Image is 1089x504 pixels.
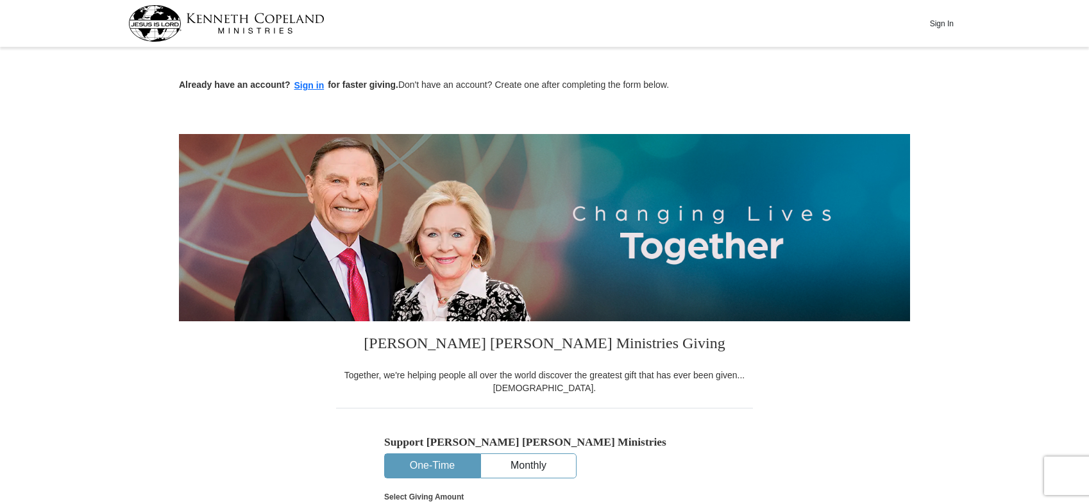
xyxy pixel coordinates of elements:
[336,321,753,369] h3: [PERSON_NAME] [PERSON_NAME] Ministries Giving
[291,78,328,93] button: Sign in
[179,80,398,90] strong: Already have an account? for faster giving.
[384,435,705,449] h5: Support [PERSON_NAME] [PERSON_NAME] Ministries
[922,13,961,33] button: Sign In
[336,369,753,394] div: Together, we're helping people all over the world discover the greatest gift that has ever been g...
[481,454,576,478] button: Monthly
[179,78,910,93] p: Don't have an account? Create one after completing the form below.
[128,5,325,42] img: kcm-header-logo.svg
[385,454,480,478] button: One-Time
[384,492,464,501] strong: Select Giving Amount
